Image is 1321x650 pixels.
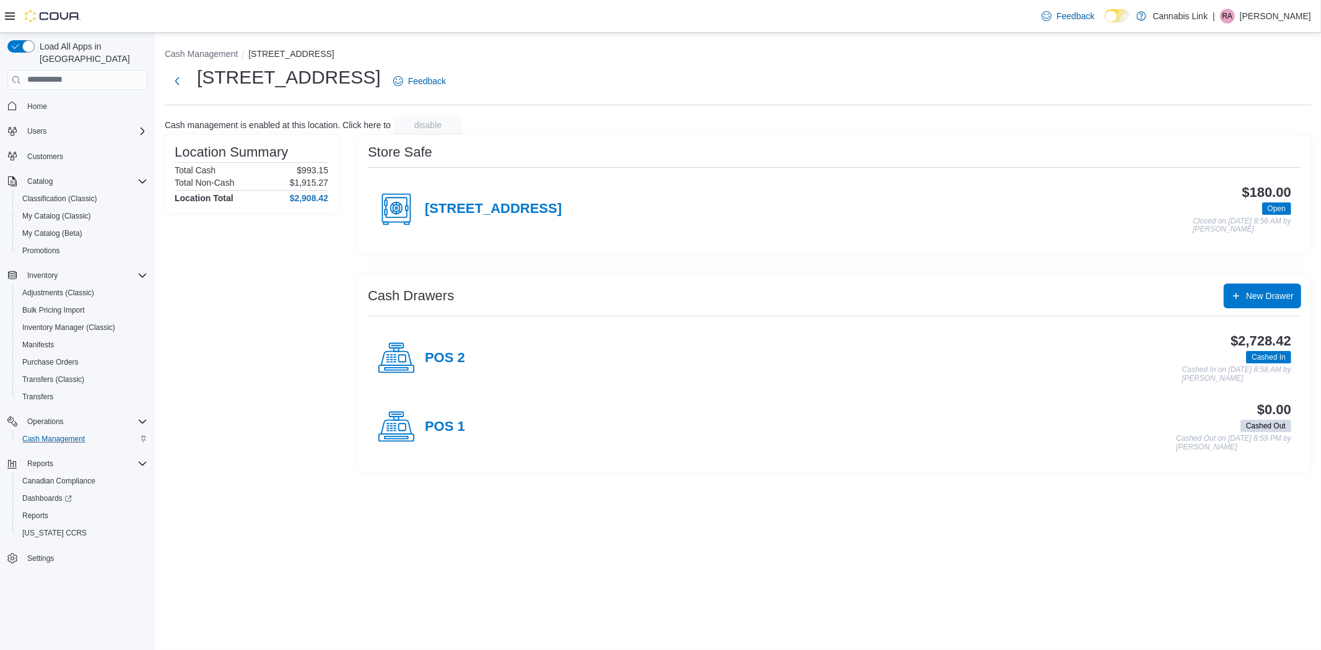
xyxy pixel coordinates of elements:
[22,551,59,566] a: Settings
[12,319,152,336] button: Inventory Manager (Classic)
[425,201,562,217] h4: [STREET_ADDRESS]
[1252,352,1286,363] span: Cashed In
[408,75,446,87] span: Feedback
[22,194,97,204] span: Classification (Classic)
[22,528,87,538] span: [US_STATE] CCRS
[17,285,147,300] span: Adjustments (Classic)
[1220,9,1235,24] div: Richard Auger
[1153,9,1208,24] p: Cannabis Link
[17,389,147,404] span: Transfers
[12,353,152,371] button: Purchase Orders
[7,92,147,600] nav: Complex example
[22,268,147,283] span: Inventory
[290,178,328,188] p: $1,915.27
[414,119,442,131] span: disable
[12,190,152,207] button: Classification (Classic)
[1193,217,1291,234] p: Closed on [DATE] 8:56 AM by [PERSON_NAME]
[17,243,147,258] span: Promotions
[27,271,58,280] span: Inventory
[165,69,190,93] button: Next
[17,355,147,370] span: Purchase Orders
[1223,9,1233,24] span: RA
[17,209,147,223] span: My Catalog (Classic)
[12,225,152,242] button: My Catalog (Beta)
[175,165,216,175] h6: Total Cash
[17,526,147,540] span: Washington CCRS
[388,69,451,93] a: Feedback
[22,174,58,189] button: Catalog
[17,303,90,318] a: Bulk Pricing Import
[22,456,147,471] span: Reports
[12,490,152,507] a: Dashboards
[27,152,63,162] span: Customers
[17,355,84,370] a: Purchase Orders
[2,413,152,430] button: Operations
[27,459,53,469] span: Reports
[22,99,52,114] a: Home
[1268,203,1286,214] span: Open
[22,340,54,350] span: Manifests
[22,246,60,256] span: Promotions
[1242,185,1291,200] h3: $180.00
[22,434,85,444] span: Cash Management
[22,493,72,503] span: Dashboards
[22,288,94,298] span: Adjustments (Classic)
[2,123,152,140] button: Users
[22,375,84,384] span: Transfers (Classic)
[1057,10,1094,22] span: Feedback
[17,389,58,404] a: Transfers
[175,145,288,160] h3: Location Summary
[22,124,51,139] button: Users
[1105,9,1131,22] input: Dark Mode
[27,553,54,563] span: Settings
[12,242,152,259] button: Promotions
[17,372,89,387] a: Transfers (Classic)
[12,472,152,490] button: Canadian Compliance
[12,507,152,524] button: Reports
[17,303,147,318] span: Bulk Pricing Import
[1240,420,1291,432] span: Cashed Out
[35,40,147,65] span: Load All Apps in [GEOGRAPHIC_DATA]
[22,305,85,315] span: Bulk Pricing Import
[175,178,235,188] h6: Total Non-Cash
[1231,334,1291,349] h3: $2,728.42
[297,165,328,175] p: $993.15
[12,207,152,225] button: My Catalog (Classic)
[22,456,58,471] button: Reports
[27,176,53,186] span: Catalog
[17,474,147,488] span: Canadian Compliance
[22,323,115,332] span: Inventory Manager (Classic)
[17,431,147,446] span: Cash Management
[17,431,90,446] a: Cash Management
[22,228,82,238] span: My Catalog (Beta)
[1240,9,1311,24] p: [PERSON_NAME]
[1224,284,1301,308] button: New Drawer
[17,243,65,258] a: Promotions
[22,174,147,189] span: Catalog
[22,392,53,402] span: Transfers
[12,284,152,301] button: Adjustments (Classic)
[22,511,48,521] span: Reports
[22,476,95,486] span: Canadian Compliance
[1246,290,1294,302] span: New Drawer
[2,267,152,284] button: Inventory
[17,226,87,241] a: My Catalog (Beta)
[1037,4,1099,28] a: Feedback
[12,336,152,353] button: Manifests
[25,10,81,22] img: Cova
[17,337,147,352] span: Manifests
[22,550,147,566] span: Settings
[2,549,152,567] button: Settings
[368,288,454,303] h3: Cash Drawers
[1262,202,1291,215] span: Open
[27,126,46,136] span: Users
[17,285,99,300] a: Adjustments (Classic)
[1213,9,1215,24] p: |
[1257,402,1291,417] h3: $0.00
[368,145,432,160] h3: Store Safe
[248,49,334,59] button: [STREET_ADDRESS]
[17,474,100,488] a: Canadian Compliance
[22,414,147,429] span: Operations
[425,350,465,366] h4: POS 2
